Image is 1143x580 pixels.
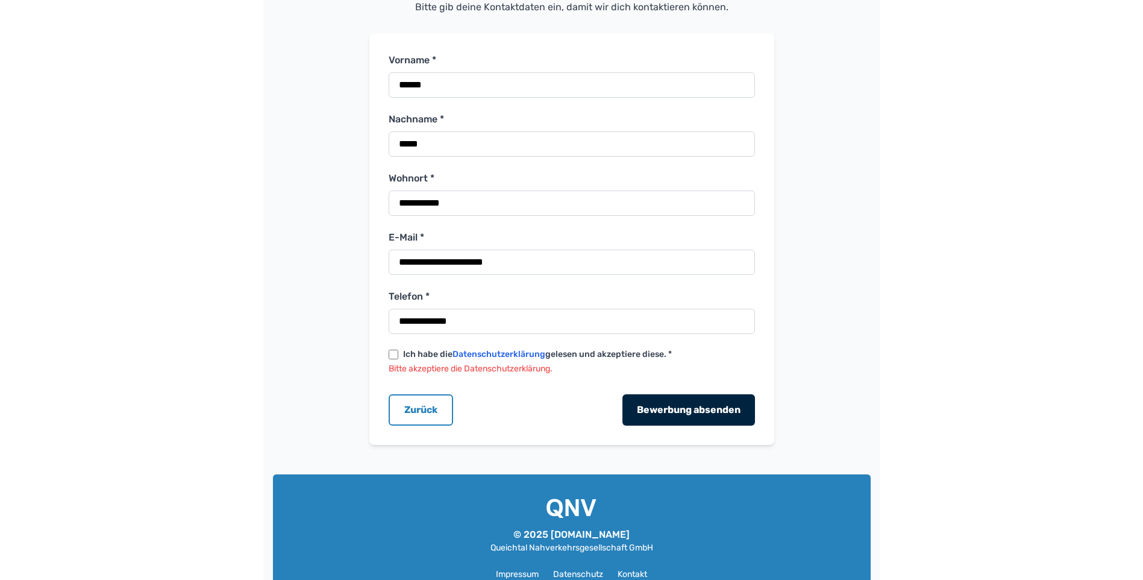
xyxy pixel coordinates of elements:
[490,542,653,554] p: Queichtal Nahverkehrsgesellschaft GmbH
[546,499,597,518] img: QNV Logo
[389,171,755,186] label: Wohnort *
[453,349,545,359] a: Datenschutzerklärung
[403,348,672,361] label: Ich habe die gelesen und akzeptiere diese. *
[622,394,755,426] button: Bewerbung absenden
[490,528,653,542] p: © 2025 [DOMAIN_NAME]
[389,363,755,375] p: Bitte akzeptiere die Datenschutzerklärung.
[389,289,755,304] label: Telefon *
[389,394,453,426] button: Zurück
[389,53,755,68] label: Vorname *
[389,230,755,245] label: E-Mail *
[389,112,755,127] label: Nachname *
